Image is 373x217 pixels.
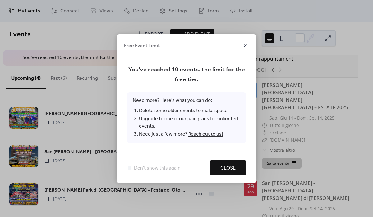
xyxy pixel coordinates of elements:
[124,42,160,50] span: Free Event Limit
[139,130,240,138] li: Need just a few more?
[127,92,246,143] span: Need more? Here's what you can do:
[220,165,236,172] span: Close
[187,114,209,124] a: paid plans
[210,160,246,175] button: Close
[139,115,240,130] li: Upgrade to one of our for unlimited events.
[188,129,223,139] a: Reach out to us!
[139,107,240,115] li: Delete some older events to make space.
[134,165,181,172] span: Don't show this again
[127,65,246,85] span: You've reached 10 events, the limit for the free tier.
